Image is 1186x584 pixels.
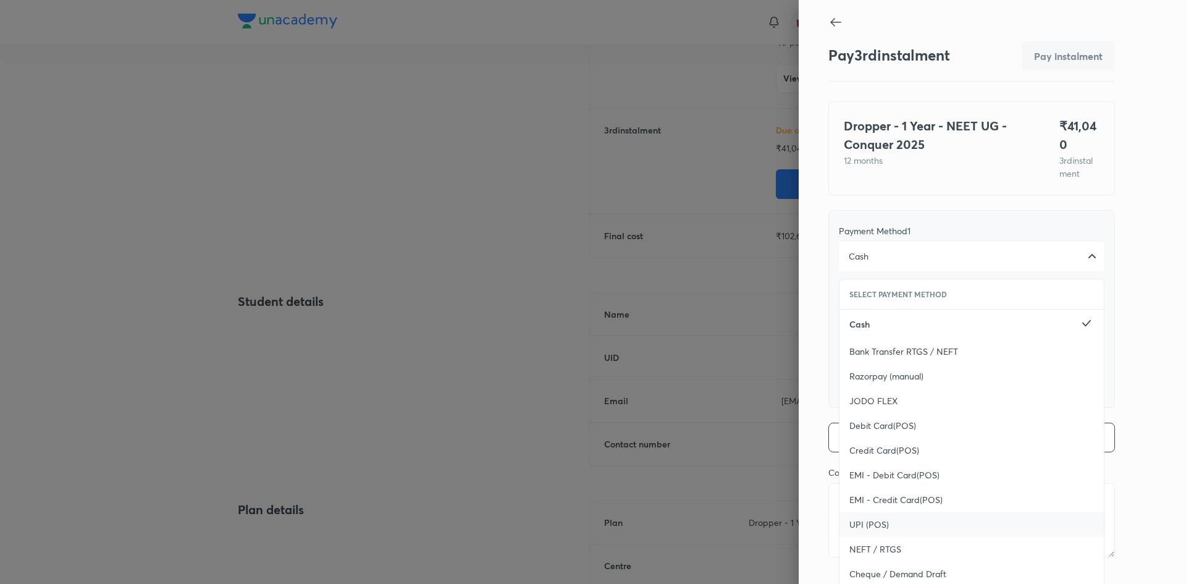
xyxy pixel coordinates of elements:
h4: ₹ 41,040 [1059,117,1100,154]
span: Bank Transfer RTGS / NEFT [849,345,958,358]
a: Debit Card(POS) [839,413,1104,438]
a: JODO FLEX [839,389,1104,413]
a: EMI - Debit Card(POS) [839,463,1104,488]
h3: Pay 3 rd instalment [828,46,950,64]
p: 12 months [844,154,1030,167]
span: Credit Card(POS) [849,444,919,457]
span: JODO FLEX [849,395,898,407]
div: Payment Method 1 [839,226,1104,237]
span: EMI - Credit Card(POS) [849,494,943,506]
span: UPI (POS) [849,518,889,531]
button: Pay instalment [1022,41,1115,71]
span: Cash [849,250,868,263]
span: Debit Card(POS) [849,420,916,432]
a: Bank Transfer RTGS / NEFT [839,339,1104,364]
span: NEFT / RTGS [849,543,901,556]
button: Add Payment Method [828,423,1115,452]
li: Select Payment Method [839,279,1104,310]
a: UPI (POS) [839,512,1104,537]
p: 3 rd instalment [1059,154,1100,180]
a: NEFT / RTGS [839,537,1104,562]
span: Cash [849,318,870,331]
div: Total amount is not matching instalment amount [1022,41,1115,71]
span: EMI - Debit Card(POS) [849,469,940,481]
a: EMI - Credit Card(POS) [839,488,1104,512]
a: Razorpay (manual) [839,364,1104,389]
span: Razorpay (manual) [849,370,923,383]
div: Comments [828,467,1115,478]
span: Cheque / Demand Draft [849,568,946,580]
a: Credit Card(POS) [839,438,1104,463]
a: Cash [839,310,1104,339]
h4: Dropper - 1 Year - NEET UG - Conquer 2025 [844,117,1030,154]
